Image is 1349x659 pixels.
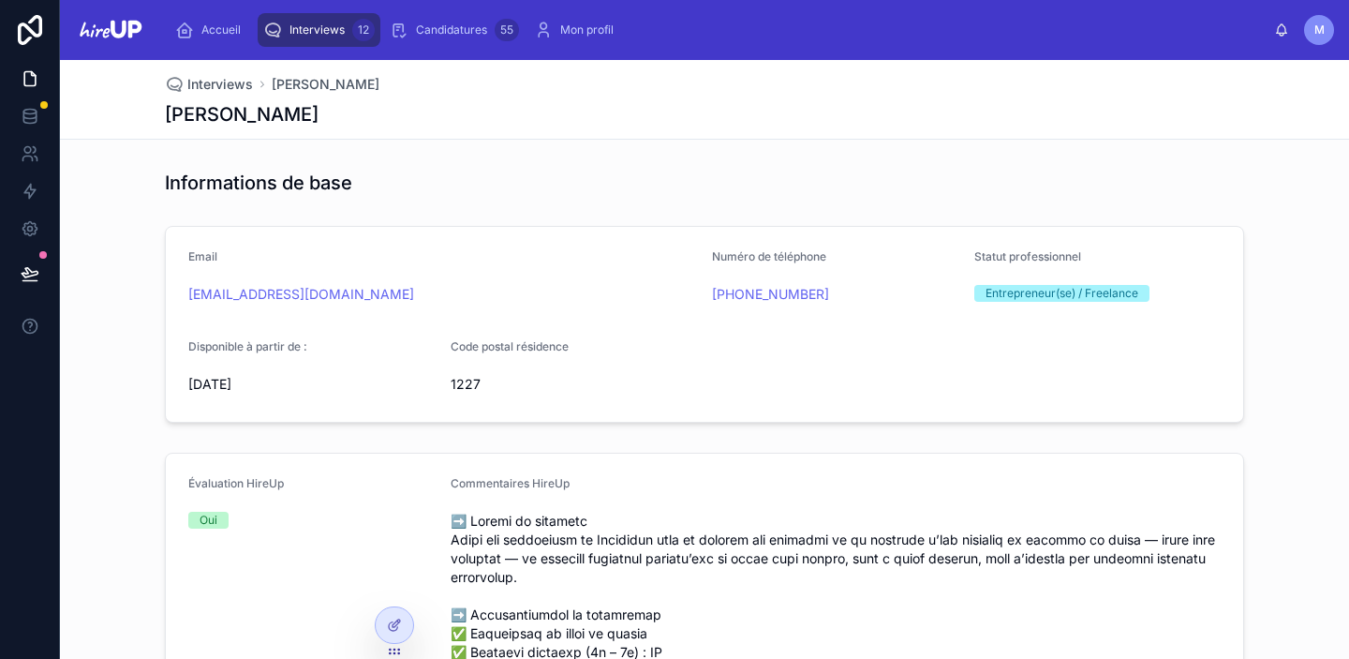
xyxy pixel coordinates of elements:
span: Interviews [289,22,345,37]
span: Interviews [187,75,253,94]
div: 12 [352,19,375,41]
div: 55 [495,19,519,41]
span: Numéro de téléphone [712,249,826,263]
a: Accueil [170,13,254,47]
span: 1227 [451,375,698,394]
a: Interviews12 [258,13,380,47]
div: scrollable content [160,9,1274,51]
span: Évaluation HireUp [188,476,284,490]
div: Oui [200,512,217,529]
a: [PERSON_NAME] [272,75,379,94]
span: Accueil [201,22,241,37]
a: Candidatures55 [384,13,525,47]
img: App logo [75,15,145,45]
h1: [PERSON_NAME] [165,101,319,127]
span: Email [188,249,217,263]
span: Statut professionnel [974,249,1081,263]
span: M [1314,22,1325,37]
h1: Informations de base [165,170,352,196]
a: [EMAIL_ADDRESS][DOMAIN_NAME] [188,285,414,304]
span: Mon profil [560,22,614,37]
a: Interviews [165,75,253,94]
span: Candidatures [416,22,487,37]
a: Mon profil [528,13,627,47]
span: [DATE] [188,375,436,394]
span: Commentaires HireUp [451,476,570,490]
span: Disponible à partir de : [188,339,307,353]
a: [PHONE_NUMBER] [712,285,829,304]
div: Entrepreneur(se) / Freelance [986,285,1138,302]
span: Code postal résidence [451,339,569,353]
